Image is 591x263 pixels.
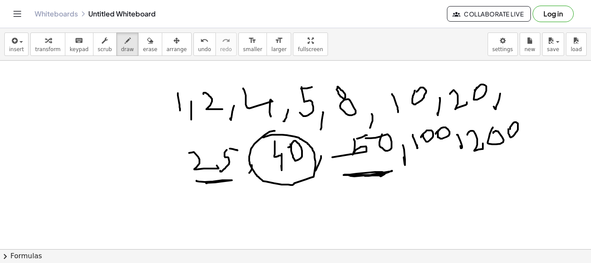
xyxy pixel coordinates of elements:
button: load [566,32,587,56]
span: scrub [98,46,112,52]
button: save [542,32,564,56]
span: save [547,46,559,52]
button: scrub [93,32,117,56]
span: arrange [167,46,187,52]
button: format_sizelarger [267,32,291,56]
i: redo [222,36,230,46]
span: settings [492,46,513,52]
span: fullscreen [298,46,323,52]
button: Collaborate Live [447,6,531,22]
span: new [524,46,535,52]
i: format_size [275,36,283,46]
button: transform [30,32,65,56]
a: Whiteboards [35,10,78,18]
span: smaller [243,46,262,52]
button: insert [4,32,29,56]
span: draw [121,46,134,52]
button: Toggle navigation [10,7,24,21]
button: draw [116,32,139,56]
button: erase [138,32,162,56]
span: transform [35,46,61,52]
button: fullscreen [293,32,328,56]
button: Log in [533,6,574,22]
span: larger [271,46,286,52]
span: insert [9,46,24,52]
button: undoundo [193,32,216,56]
span: Collaborate Live [454,10,524,18]
span: redo [220,46,232,52]
span: keypad [70,46,89,52]
button: arrange [162,32,192,56]
i: undo [200,36,209,46]
button: settings [488,32,518,56]
span: undo [198,46,211,52]
button: keyboardkeypad [65,32,93,56]
button: format_sizesmaller [238,32,267,56]
button: new [520,32,540,56]
span: erase [143,46,157,52]
button: redoredo [215,32,237,56]
span: load [571,46,582,52]
i: keyboard [75,36,83,46]
i: format_size [248,36,257,46]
